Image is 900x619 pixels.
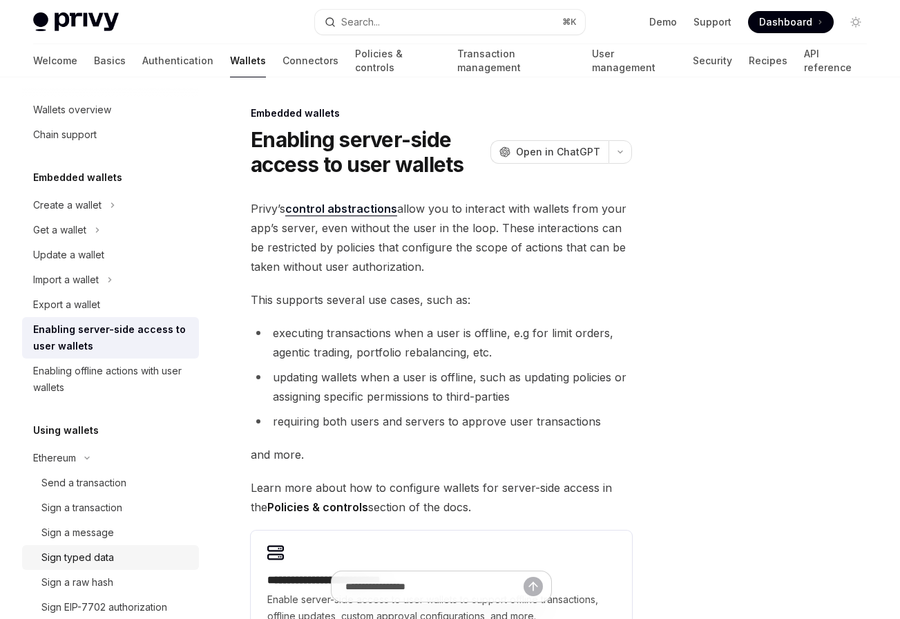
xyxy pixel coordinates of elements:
a: control abstractions [285,202,397,216]
a: Wallets overview [22,97,199,122]
a: Dashboard [748,11,834,33]
div: Wallets overview [33,102,111,118]
a: Policies & controls [355,44,441,77]
input: Ask a question... [345,571,524,602]
a: Transaction management [457,44,576,77]
a: Sign a raw hash [22,570,199,595]
h1: Enabling server-side access to user wallets [251,127,485,177]
h5: Embedded wallets [33,169,122,186]
button: Open search [315,10,586,35]
div: Export a wallet [33,296,100,313]
a: Authentication [142,44,213,77]
button: Toggle Create a wallet section [22,193,199,218]
a: Demo [649,15,677,29]
li: updating wallets when a user is offline, such as updating policies or assigning specific permissi... [251,368,632,406]
button: Toggle Import a wallet section [22,267,199,292]
span: Learn more about how to configure wallets for server-side access in the section of the docs. [251,478,632,517]
div: Send a transaction [41,475,126,491]
button: Toggle Ethereum section [22,446,199,470]
a: Recipes [749,44,787,77]
span: Dashboard [759,15,812,29]
div: Enabling offline actions with user wallets [33,363,191,396]
a: Sign a message [22,520,199,545]
button: Send message [524,577,543,596]
div: Sign a transaction [41,499,122,516]
span: Privy’s allow you to interact with wallets from your app’s server, even without the user in the l... [251,199,632,276]
div: Chain support [33,126,97,143]
div: Sign a raw hash [41,574,113,591]
div: Sign typed data [41,549,114,566]
button: Toggle dark mode [845,11,867,33]
div: Import a wallet [33,272,99,288]
a: Security [693,44,732,77]
div: Sign EIP-7702 authorization [41,599,167,616]
a: Chain support [22,122,199,147]
a: Sign a transaction [22,495,199,520]
a: Support [693,15,731,29]
button: Toggle Get a wallet section [22,218,199,242]
div: Embedded wallets [251,106,632,120]
div: Enabling server-side access to user wallets [33,321,191,354]
span: ⌘ K [562,17,577,28]
a: Sign typed data [22,545,199,570]
a: Connectors [283,44,338,77]
li: executing transactions when a user is offline, e.g for limit orders, agentic trading, portfolio r... [251,323,632,362]
span: This supports several use cases, such as: [251,290,632,309]
a: Basics [94,44,126,77]
div: Ethereum [33,450,76,466]
a: Export a wallet [22,292,199,317]
a: User management [592,44,676,77]
h5: Using wallets [33,422,99,439]
a: Wallets [230,44,266,77]
a: Enabling offline actions with user wallets [22,359,199,400]
div: Sign a message [41,524,114,541]
span: and more. [251,445,632,464]
div: Update a wallet [33,247,104,263]
li: requiring both users and servers to approve user transactions [251,412,632,431]
span: Open in ChatGPT [516,145,600,159]
div: Create a wallet [33,197,102,213]
button: Open in ChatGPT [490,140,609,164]
div: Get a wallet [33,222,86,238]
a: Send a transaction [22,470,199,495]
a: API reference [804,44,867,77]
div: Search... [341,14,380,30]
a: Welcome [33,44,77,77]
a: Enabling server-side access to user wallets [22,317,199,359]
a: Update a wallet [22,242,199,267]
strong: Policies & controls [267,500,368,514]
img: light logo [33,12,119,32]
